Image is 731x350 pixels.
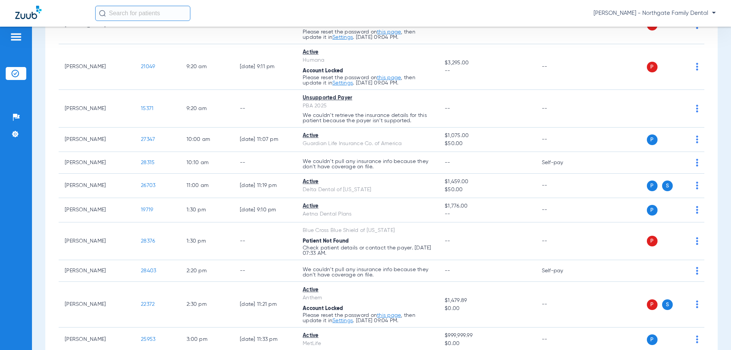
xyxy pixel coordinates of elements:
td: [PERSON_NAME] [59,222,135,260]
span: Account Locked [303,68,343,74]
td: [DATE] 9:11 PM [234,44,297,90]
span: $50.00 [445,186,529,194]
p: We couldn’t retrieve the insurance details for this patient because the payer isn’t supported. [303,113,433,123]
span: 27347 [141,137,155,142]
span: -- [445,210,529,218]
div: Delta Dental of [US_STATE] [303,186,433,194]
img: hamburger-icon [10,32,22,42]
img: Zuub Logo [15,6,41,19]
p: We couldn’t pull any insurance info because they don’t have coverage on file. [303,267,433,278]
img: group-dot-blue.svg [696,159,698,166]
td: 10:10 AM [180,152,234,174]
td: [PERSON_NAME] [59,174,135,198]
td: -- [234,152,297,174]
td: 11:00 AM [180,174,234,198]
span: Account Locked [303,306,343,311]
span: -- [445,22,450,28]
div: Unsupported Payer [303,94,433,102]
span: Account Locked [303,22,343,28]
td: -- [234,260,297,282]
td: 2:20 PM [180,260,234,282]
p: Please reset the password on , then update it in . [DATE] 09:04 PM. [303,29,433,40]
div: Blue Cross Blue Shield of [US_STATE] [303,227,433,235]
span: $0.00 [445,340,529,348]
td: 1:30 PM [180,198,234,222]
div: Active [303,132,433,140]
td: -- [234,90,297,128]
img: group-dot-blue.svg [696,182,698,189]
span: 26703 [141,183,155,188]
span: $3,295.00 [445,59,529,67]
span: P [647,236,658,246]
a: Settings [332,80,353,86]
span: $1,075.00 [445,132,529,140]
p: Check patient details or contact the payer. [DATE] 07:33 AM. [303,245,433,256]
span: 15371 [141,106,153,111]
span: P [647,62,658,72]
span: -- [445,67,529,75]
a: this page [377,29,401,35]
span: -- [445,106,450,111]
td: 9:20 AM [180,44,234,90]
td: 10:00 AM [180,128,234,152]
img: group-dot-blue.svg [696,336,698,343]
img: group-dot-blue.svg [696,206,698,214]
span: 19719 [141,207,153,213]
div: Active [303,332,433,340]
span: P [647,205,658,216]
span: P [647,134,658,145]
span: $50.00 [445,140,529,148]
img: group-dot-blue.svg [696,105,698,112]
td: Self-pay [536,260,587,282]
span: -- [445,238,450,244]
td: 2:30 PM [180,282,234,328]
span: 28376 [141,238,155,244]
td: [PERSON_NAME] [59,128,135,152]
img: group-dot-blue.svg [696,267,698,275]
a: Settings [332,35,353,40]
span: 22372 [141,302,155,307]
td: -- [536,44,587,90]
td: -- [536,174,587,198]
span: [PERSON_NAME] - Northgate Family Dental [594,10,716,17]
img: Search Icon [99,10,106,17]
span: 28315 [141,160,155,165]
span: $1,776.00 [445,202,529,210]
span: $0.00 [445,305,529,313]
td: [DATE] 11:21 PM [234,282,297,328]
img: group-dot-blue.svg [696,63,698,70]
td: 9:20 AM [180,90,234,128]
td: [PERSON_NAME] [59,282,135,328]
td: -- [536,198,587,222]
div: MetLife [303,340,433,348]
td: -- [536,128,587,152]
td: 1:30 PM [180,222,234,260]
p: Please reset the password on , then update it in . [DATE] 09:04 PM. [303,75,433,86]
span: -- [445,160,450,165]
input: Search for patients [95,6,190,21]
td: [DATE] 11:19 PM [234,174,297,198]
img: group-dot-blue.svg [696,237,698,245]
td: [DATE] 11:07 PM [234,128,297,152]
a: Settings [332,318,353,323]
span: $1,479.89 [445,297,529,305]
td: -- [234,222,297,260]
td: [PERSON_NAME] [59,152,135,174]
p: We couldn’t pull any insurance info because they don’t have coverage on file. [303,159,433,169]
span: P [647,181,658,191]
td: [PERSON_NAME] [59,90,135,128]
div: Guardian Life Insurance Co. of America [303,140,433,148]
span: P [647,299,658,310]
span: $1,459.00 [445,178,529,186]
p: Please reset the password on , then update it in . [DATE] 09:04 PM. [303,313,433,323]
span: 28367 [141,22,155,28]
td: [PERSON_NAME] [59,260,135,282]
td: -- [536,282,587,328]
div: PBA 2025 [303,102,433,110]
td: Self-pay [536,152,587,174]
span: 25953 [141,337,155,342]
div: Active [303,178,433,186]
span: $999,999.99 [445,332,529,340]
span: P [647,334,658,345]
a: this page [377,313,401,318]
